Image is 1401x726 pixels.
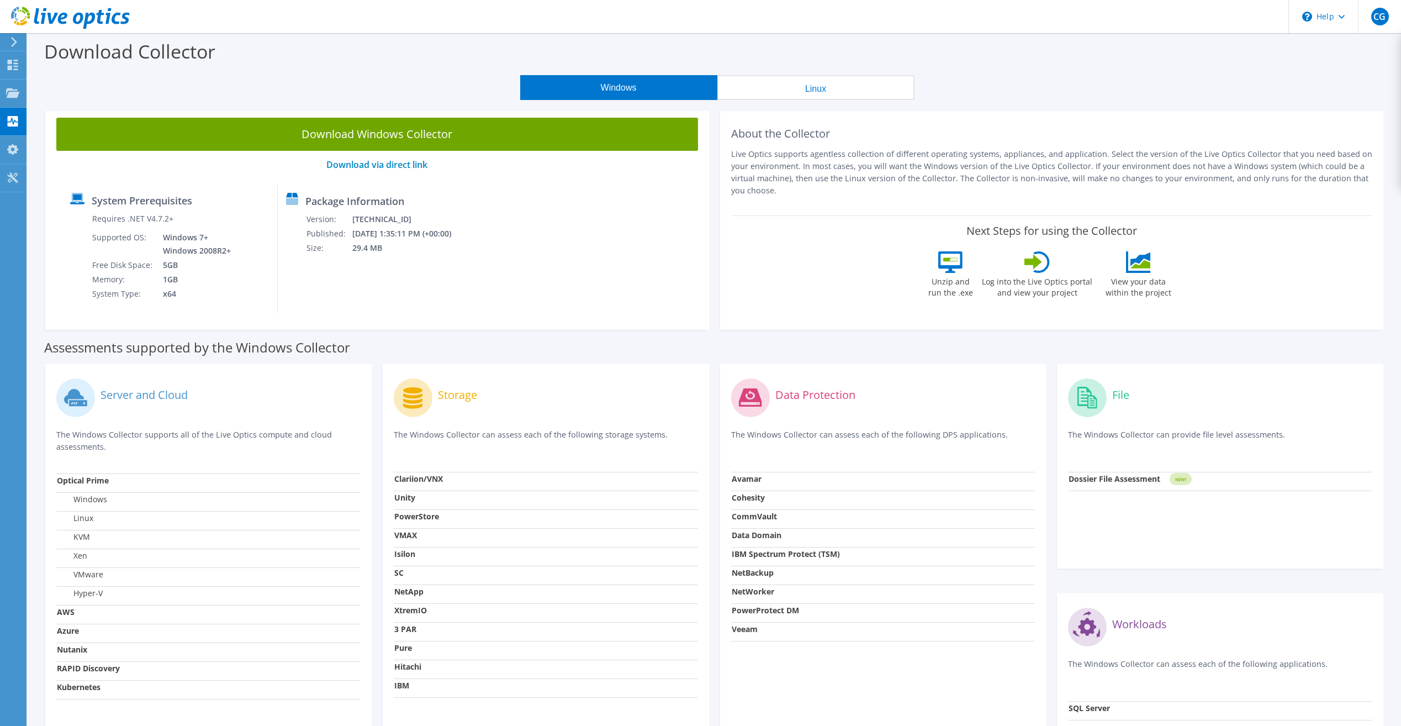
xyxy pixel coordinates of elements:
[92,272,155,287] td: Memory:
[732,586,774,597] strong: NetWorker
[981,273,1093,298] label: Log into the Live Optics portal and view your project
[925,273,976,298] label: Unzip and run the .exe
[732,492,765,503] strong: Cohesity
[57,569,103,580] label: VMware
[326,159,427,171] a: Download via direct link
[57,625,79,636] strong: Azure
[155,272,233,287] td: 1GB
[394,661,421,672] strong: Hitachi
[57,550,87,561] label: Xen
[775,390,855,401] label: Data Protection
[352,241,466,255] td: 29.4 MB
[731,127,1373,140] h2: About the Collector
[305,196,404,207] label: Package Information
[44,342,350,353] label: Assessments supported by the Windows Collector
[732,605,799,615] strong: PowerProtect DM
[352,212,466,227] td: [TECHNICAL_ID]
[731,148,1373,197] p: Live Optics supports agentless collection of different operating systems, appliances, and applica...
[56,118,698,151] a: Download Windows Collector
[732,567,774,578] strong: NetBackup
[394,429,698,451] p: The Windows Collector can assess each of the following storage systems.
[394,643,412,653] strong: Pure
[394,492,415,503] strong: Unity
[1112,390,1129,401] label: File
[394,511,439,522] strong: PowerStore
[731,429,1035,451] p: The Windows Collector can assess each of the following DPS applications.
[438,390,477,401] label: Storage
[57,475,109,486] strong: Optical Prime
[732,530,781,540] strong: Data Domain
[92,213,173,224] label: Requires .NET V4.7.2+
[717,75,914,100] button: Linux
[1302,12,1312,22] svg: \n
[1069,703,1110,713] strong: SQL Server
[394,567,404,578] strong: SC
[732,549,840,559] strong: IBM Spectrum Protect (TSM)
[57,663,120,674] strong: RAPID Discovery
[57,494,107,505] label: Windows
[306,212,352,227] td: Version:
[101,390,188,401] label: Server and Cloud
[732,474,762,484] strong: Avamar
[306,241,352,255] td: Size:
[306,227,352,241] td: Published:
[732,511,777,522] strong: CommVault
[394,530,417,540] strong: VMAX
[44,39,215,64] label: Download Collector
[1068,658,1372,681] p: The Windows Collector can assess each of the following applications.
[1371,8,1389,25] span: CG
[57,607,75,617] strong: AWS
[394,549,415,559] strong: Isilon
[394,586,424,597] strong: NetApp
[394,474,443,484] strong: Clariion/VNX
[352,227,466,241] td: [DATE] 1:35:11 PM (+00:00)
[966,224,1137,238] label: Next Steps for using the Collector
[520,75,717,100] button: Windows
[57,513,93,524] label: Linux
[394,605,427,615] strong: XtremIO
[92,230,155,258] td: Supported OS:
[155,230,233,258] td: Windows 7+ Windows 2008R2+
[56,429,361,453] p: The Windows Collector supports all of the Live Optics compute and cloud assessments.
[155,287,233,301] td: x64
[155,258,233,272] td: 5GB
[394,624,416,634] strong: 3 PAR
[92,287,155,301] td: System Type:
[92,258,155,272] td: Free Disk Space:
[394,680,409,691] strong: IBM
[57,532,90,543] label: KVM
[1069,474,1160,484] strong: Dossier File Assessment
[1098,273,1178,298] label: View your data within the project
[57,644,87,655] strong: Nutanix
[1175,476,1186,482] tspan: NEW!
[92,195,192,206] label: System Prerequisites
[57,682,101,692] strong: Kubernetes
[1068,429,1372,451] p: The Windows Collector can provide file level assessments.
[1112,619,1167,630] label: Workloads
[57,588,103,599] label: Hyper-V
[732,624,758,634] strong: Veeam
